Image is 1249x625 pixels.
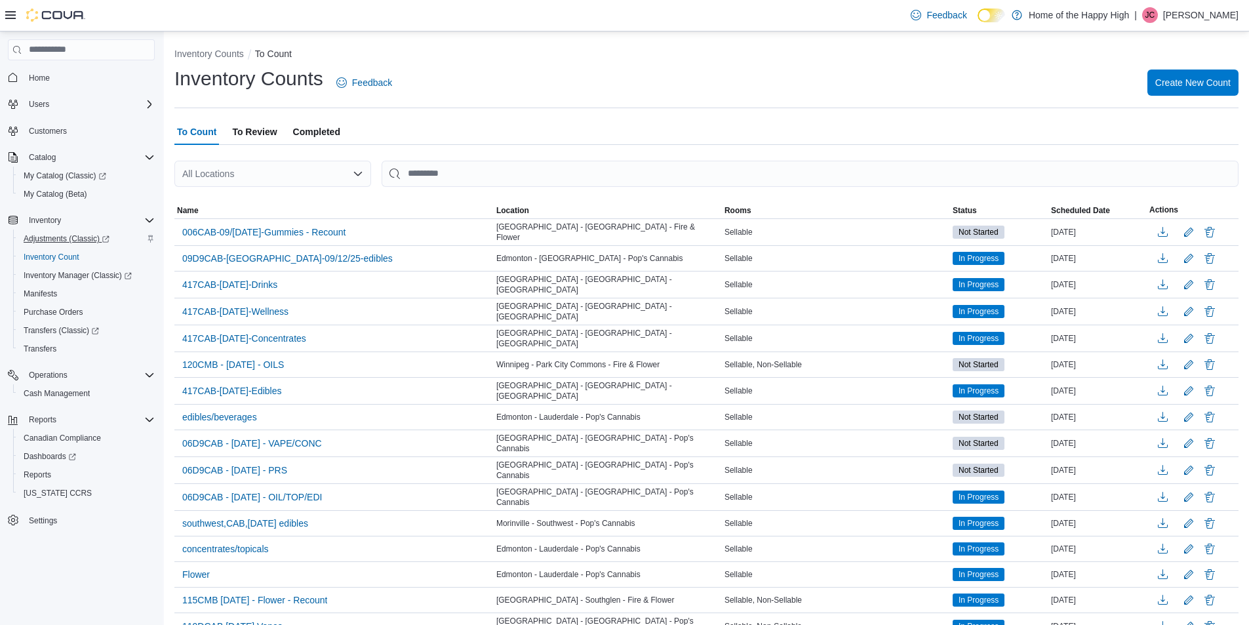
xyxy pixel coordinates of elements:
nav: Complex example [8,63,155,564]
button: Delete [1202,304,1218,319]
a: Feedback [905,2,972,28]
span: Users [29,99,49,110]
a: Manifests [18,286,62,302]
a: Purchase Orders [18,304,89,320]
span: Not Started [953,226,1004,239]
span: In Progress [959,252,999,264]
button: 417CAB-[DATE]-Wellness [177,302,294,321]
button: Delete [1202,224,1218,240]
button: 06D9CAB - [DATE] - VAPE/CONC [177,433,327,453]
span: In Progress [959,279,999,291]
img: Cova [26,9,85,22]
a: Customers [24,123,72,139]
span: Location [496,205,529,216]
span: 417CAB-[DATE]-Edibles [182,384,281,397]
a: Dashboards [18,449,81,464]
button: Cash Management [13,384,160,403]
button: Inventory Count [13,248,160,266]
button: Edit count details [1181,460,1197,480]
div: [DATE] [1048,489,1147,505]
span: Customers [24,123,155,139]
span: In Progress [953,542,1004,555]
a: [US_STATE] CCRS [18,485,97,501]
button: Name [174,203,494,218]
span: Not Started [953,358,1004,371]
button: Delete [1202,592,1218,608]
div: [DATE] [1048,251,1147,266]
span: Inventory Count [24,252,79,262]
div: [DATE] [1048,304,1147,319]
span: Completed [293,119,340,145]
button: Scheduled Date [1048,203,1147,218]
button: Delete [1202,251,1218,266]
span: Actions [1149,205,1178,215]
span: edibles/beverages [182,411,257,424]
span: [GEOGRAPHIC_DATA] - [GEOGRAPHIC_DATA] - [GEOGRAPHIC_DATA] [496,328,719,349]
span: [GEOGRAPHIC_DATA] - [GEOGRAPHIC_DATA] - [GEOGRAPHIC_DATA] [496,380,719,401]
a: Transfers (Classic) [18,323,104,338]
a: Inventory Count [18,249,85,265]
span: Flower [182,568,210,581]
a: Inventory Manager (Classic) [13,266,160,285]
div: [DATE] [1048,383,1147,399]
span: My Catalog (Beta) [24,189,87,199]
span: Edmonton - Lauderdale - Pop's Cannabis [496,569,641,580]
div: [DATE] [1048,409,1147,425]
button: edibles/beverages [177,407,262,427]
button: Edit count details [1181,275,1197,294]
span: Scheduled Date [1051,205,1110,216]
span: Rooms [724,205,751,216]
button: Open list of options [353,169,363,179]
button: Users [24,96,54,112]
a: Feedback [331,70,397,96]
span: In Progress [953,332,1004,345]
span: Not Started [953,437,1004,450]
span: Washington CCRS [18,485,155,501]
h1: Inventory Counts [174,66,323,92]
span: In Progress [953,305,1004,318]
p: | [1134,7,1137,23]
div: [DATE] [1048,224,1147,240]
div: Sellable [722,251,950,266]
button: 09D9CAB-[GEOGRAPHIC_DATA]-09/12/25-edibles [177,249,398,268]
span: Dark Mode [978,22,978,23]
span: My Catalog (Classic) [24,171,106,181]
button: Customers [3,121,160,140]
span: [GEOGRAPHIC_DATA] - [GEOGRAPHIC_DATA] - [GEOGRAPHIC_DATA] [496,274,719,295]
button: Edit count details [1181,407,1197,427]
span: Settings [24,512,155,528]
span: Home [24,70,155,86]
a: My Catalog (Beta) [18,186,92,202]
span: Cash Management [24,388,90,399]
span: In Progress [953,384,1004,397]
span: Status [953,205,977,216]
button: Status [950,203,1048,218]
div: Sellable, Non-Sellable [722,357,950,373]
span: Edmonton - Lauderdale - Pop's Cannabis [496,412,641,422]
button: Delete [1202,409,1218,425]
button: Reports [24,412,62,428]
div: [DATE] [1048,592,1147,608]
div: [DATE] [1048,357,1147,373]
button: Edit count details [1181,433,1197,453]
span: In Progress [959,517,999,529]
span: Reports [24,470,51,480]
button: 115CMB [DATE] - Flower - Recount [177,590,332,610]
span: Purchase Orders [18,304,155,320]
button: Edit count details [1181,302,1197,321]
span: [GEOGRAPHIC_DATA] - [GEOGRAPHIC_DATA] - Pop's Cannabis [496,460,719,481]
span: Operations [29,370,68,380]
button: Operations [24,367,73,383]
span: Morinville - Southwest - Pop's Cannabis [496,518,635,529]
span: In Progress [959,385,999,397]
a: Inventory Manager (Classic) [18,268,137,283]
div: Sellable [722,331,950,346]
button: Canadian Compliance [13,429,160,447]
button: concentrates/topicals [177,539,274,559]
button: Reports [13,466,160,484]
button: Delete [1202,357,1218,373]
button: My Catalog (Beta) [13,185,160,203]
span: In Progress [959,333,999,344]
a: Reports [18,467,56,483]
span: In Progress [953,568,1004,581]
